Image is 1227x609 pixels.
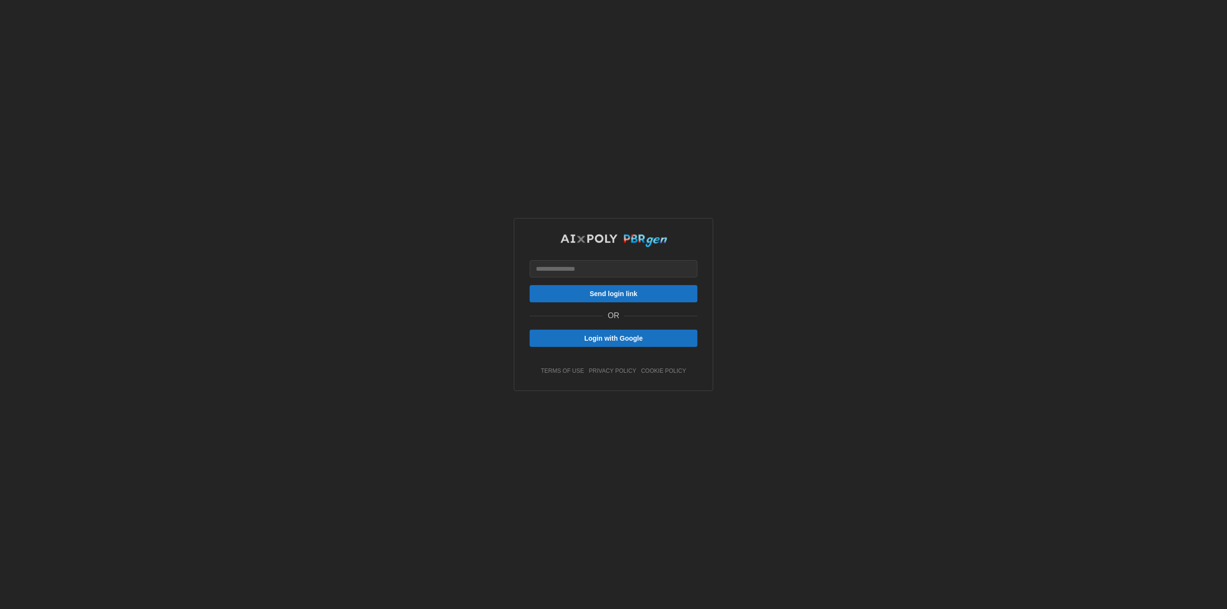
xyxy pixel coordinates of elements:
button: Login with Google [530,330,697,347]
span: Login with Google [584,330,643,346]
a: terms of use [541,367,584,375]
p: OR [608,310,619,322]
img: AIxPoly PBRgen [560,234,668,248]
button: Send login link [530,285,697,302]
a: privacy policy [589,367,637,375]
span: Send login link [590,286,637,302]
a: cookie policy [641,367,686,375]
